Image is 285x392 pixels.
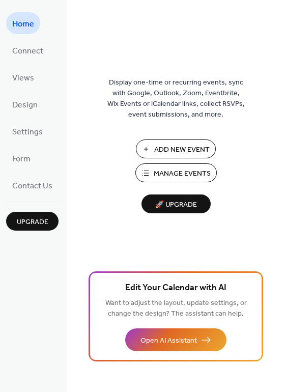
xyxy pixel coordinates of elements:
[154,169,211,179] span: Manage Events
[105,296,247,321] span: Want to adjust the layout, update settings, or change the design? The assistant can help.
[12,151,31,167] span: Form
[6,93,44,115] a: Design
[154,145,210,155] span: Add New Event
[6,39,49,61] a: Connect
[6,120,49,142] a: Settings
[12,16,34,32] span: Home
[12,124,43,140] span: Settings
[12,43,43,59] span: Connect
[6,174,59,196] a: Contact Us
[141,194,211,213] button: 🚀 Upgrade
[6,12,40,34] a: Home
[148,198,205,212] span: 🚀 Upgrade
[6,147,37,169] a: Form
[17,217,48,228] span: Upgrade
[107,77,245,120] span: Display one-time or recurring events, sync with Google, Outlook, Zoom, Eventbrite, Wix Events or ...
[12,70,34,86] span: Views
[140,335,197,346] span: Open AI Assistant
[6,212,59,231] button: Upgrade
[12,97,38,113] span: Design
[135,163,217,182] button: Manage Events
[136,139,216,158] button: Add New Event
[12,178,52,194] span: Contact Us
[6,66,40,88] a: Views
[125,328,226,351] button: Open AI Assistant
[125,281,226,295] span: Edit Your Calendar with AI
